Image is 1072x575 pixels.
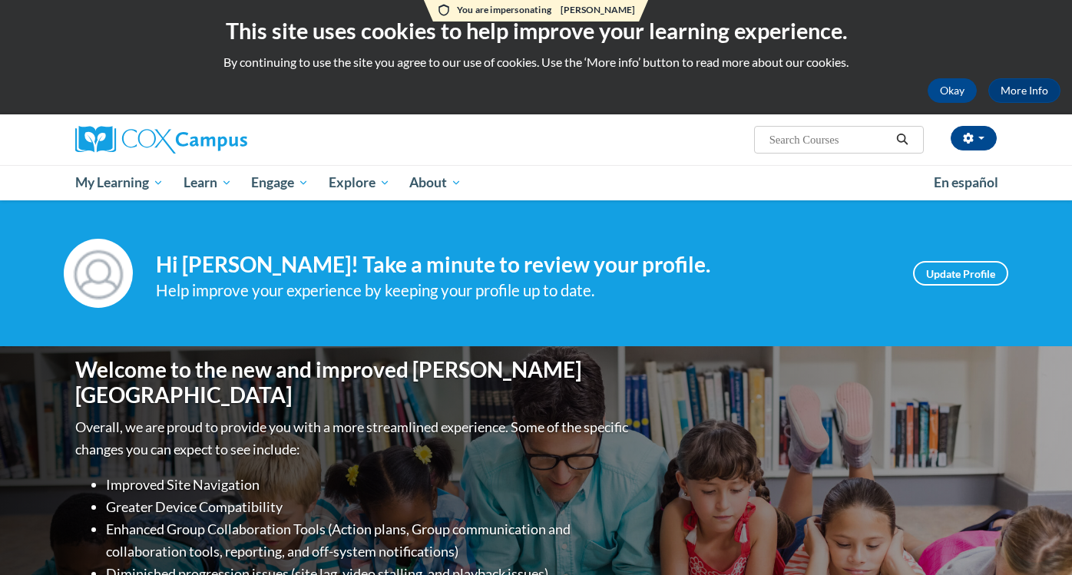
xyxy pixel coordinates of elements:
li: Improved Site Navigation [106,474,632,496]
span: Engage [251,173,309,192]
h1: Welcome to the new and improved [PERSON_NAME][GEOGRAPHIC_DATA] [75,357,632,408]
button: Okay [928,78,977,103]
span: My Learning [75,173,164,192]
h4: Hi [PERSON_NAME]! Take a minute to review your profile. [156,252,890,278]
span: About [409,173,462,192]
div: Main menu [52,165,1020,200]
button: Search [891,131,914,149]
h2: This site uses cookies to help improve your learning experience. [12,15,1060,46]
iframe: Button to launch messaging window [1011,514,1060,563]
li: Enhanced Group Collaboration Tools (Action plans, Group communication and collaboration tools, re... [106,518,632,563]
img: Cox Campus [75,126,247,154]
a: More Info [988,78,1060,103]
span: En español [934,174,998,190]
a: My Learning [65,165,174,200]
p: Overall, we are proud to provide you with a more streamlined experience. Some of the specific cha... [75,416,632,461]
a: About [400,165,472,200]
a: Update Profile [913,261,1008,286]
button: Account Settings [951,126,997,150]
img: Profile Image [64,239,133,308]
a: Cox Campus [75,126,367,154]
a: Engage [241,165,319,200]
span: Learn [184,173,232,192]
span: Explore [329,173,390,192]
a: Explore [319,165,400,200]
a: Learn [174,165,242,200]
a: En español [924,167,1008,199]
p: By continuing to use the site you agree to our use of cookies. Use the ‘More info’ button to read... [12,54,1060,71]
div: Help improve your experience by keeping your profile up to date. [156,278,890,303]
input: Search Courses [768,131,891,149]
li: Greater Device Compatibility [106,496,632,518]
